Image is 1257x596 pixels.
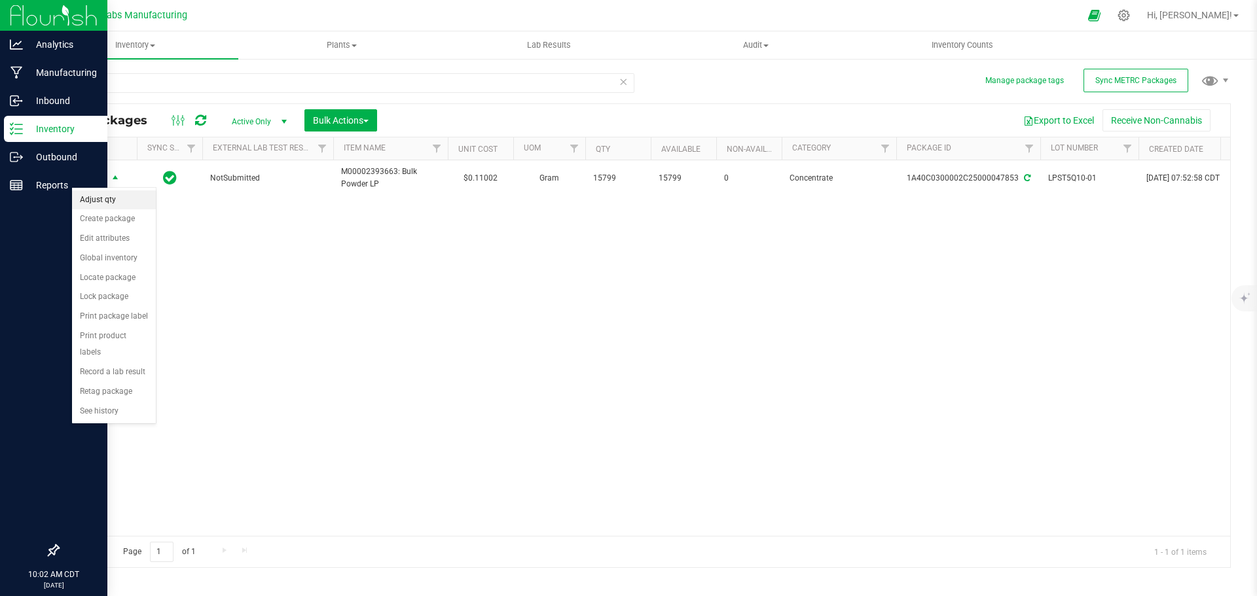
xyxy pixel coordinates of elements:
li: Record a lab result [72,362,156,382]
a: Lab Results [445,31,652,59]
span: 15799 [659,172,708,184]
span: Plants [239,39,445,51]
span: Audit [653,39,858,51]
a: Available [661,145,701,154]
p: Analytics [23,37,101,52]
span: Teal Labs Manufacturing [81,10,187,21]
span: 1 - 1 of 1 items [1144,542,1217,561]
span: Bulk Actions [313,115,369,126]
inline-svg: Inbound [10,94,23,107]
li: Global inventory [72,249,156,268]
a: Unit Cost [458,145,498,154]
li: Edit attributes [72,229,156,249]
inline-svg: Analytics [10,38,23,51]
span: select [107,169,124,188]
a: Filter [312,137,333,160]
inline-svg: Manufacturing [10,66,23,79]
span: Inventory [31,39,238,51]
input: 1 [150,542,173,562]
li: Lock package [72,287,156,307]
a: UOM [524,143,541,152]
a: Filter [426,137,448,160]
span: 0 [724,172,774,184]
div: 1A40C0300002C25000047853 [894,172,1042,184]
span: Clear [619,73,628,90]
span: 15799 [593,172,643,184]
span: [DATE] 07:52:58 CDT [1146,172,1220,184]
span: Concentrate [790,172,888,184]
span: Hi, [PERSON_NAME]! [1147,10,1232,20]
span: NotSubmitted [210,172,325,184]
button: Receive Non-Cannabis [1102,109,1211,131]
span: M00002393663: Bulk Powder LP [341,166,440,190]
li: See history [72,402,156,421]
span: In Sync [163,169,177,187]
td: $0.11002 [448,160,513,196]
p: Inbound [23,93,101,109]
inline-svg: Inventory [10,122,23,135]
span: Gram [521,172,577,184]
li: Locate package [72,268,156,288]
span: Open Ecommerce Menu [1080,3,1109,28]
li: Retag package [72,382,156,402]
a: Lot Number [1051,143,1098,152]
button: Export to Excel [1015,109,1102,131]
span: LPST5Q10-01 [1048,172,1131,184]
inline-svg: Reports [10,179,23,192]
a: Plants [238,31,445,59]
span: All Packages [68,113,160,128]
a: Category [792,143,831,152]
a: Package ID [907,143,951,152]
p: [DATE] [6,580,101,590]
p: Manufacturing [23,65,101,80]
a: Filter [1117,137,1139,160]
a: External Lab Test Result [213,143,316,152]
span: Page of 1 [112,542,206,562]
a: Sync Status [147,143,198,152]
span: Sync from Compliance System [1022,173,1030,183]
inline-svg: Outbound [10,150,23,164]
a: Filter [564,137,585,160]
a: Filter [1019,137,1040,160]
a: Filter [875,137,896,160]
a: Created Date [1149,145,1203,154]
input: Search Package ID, Item Name, SKU, Lot or Part Number... [58,73,634,93]
p: Reports [23,177,101,193]
a: Qty [596,145,610,154]
li: Create package [72,209,156,229]
div: Manage settings [1116,9,1132,22]
button: Bulk Actions [304,109,377,131]
span: Inventory Counts [914,39,1011,51]
a: Non-Available [727,145,785,154]
li: Adjust qty [72,190,156,210]
p: 10:02 AM CDT [6,569,101,580]
a: Audit [652,31,859,59]
p: Outbound [23,149,101,165]
p: Inventory [23,121,101,137]
button: Sync METRC Packages [1084,69,1188,92]
li: Print package label [72,307,156,326]
a: Inventory [31,31,238,59]
span: Lab Results [509,39,589,51]
a: Inventory Counts [859,31,1066,59]
span: Sync METRC Packages [1095,76,1176,85]
button: Manage package tags [985,75,1064,86]
li: Print product labels [72,326,156,362]
a: Item Name [344,143,386,152]
a: Filter [181,137,202,160]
